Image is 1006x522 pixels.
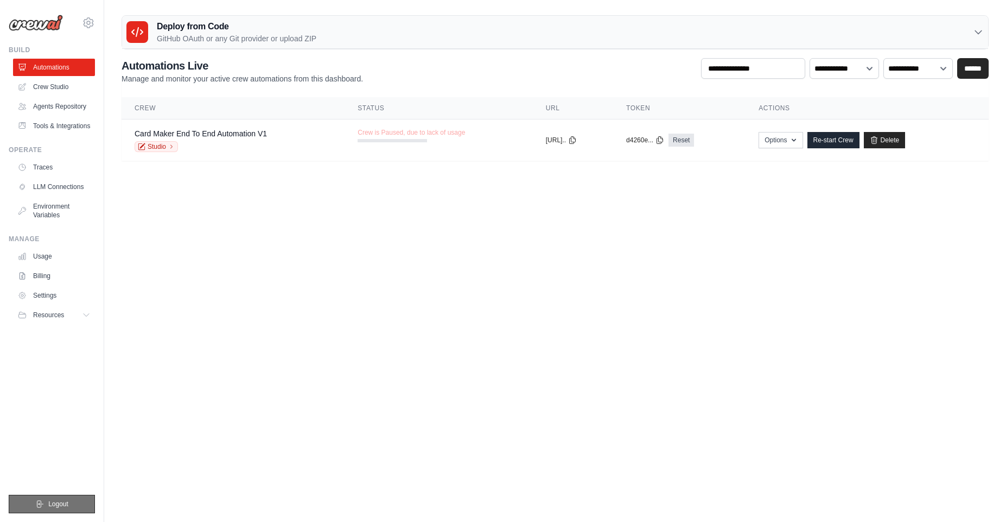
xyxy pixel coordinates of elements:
span: Crew is Paused, due to lack of usage [358,128,465,137]
a: Billing [13,267,95,285]
a: Reset [668,134,694,147]
span: Logout [48,500,68,508]
a: Card Maker End To End Automation V1 [135,129,267,138]
th: Crew [122,97,345,120]
th: Status [345,97,533,120]
div: Build [9,46,95,54]
img: Logo [9,15,63,31]
th: URL [533,97,613,120]
a: Tools & Integrations [13,117,95,135]
a: Traces [13,159,95,176]
a: Delete [864,132,906,148]
h2: Automations Live [122,58,363,73]
div: Operate [9,146,95,154]
a: Environment Variables [13,198,95,224]
a: Automations [13,59,95,76]
p: GitHub OAuth or any Git provider or upload ZIP [157,33,316,44]
button: Options [759,132,803,148]
div: Manage [9,235,95,243]
a: Usage [13,248,95,265]
a: Agents Repository [13,98,95,115]
a: Settings [13,287,95,304]
p: Manage and monitor your active crew automations from this dashboard. [122,73,363,84]
th: Actions [746,97,989,120]
a: Re-start Crew [807,132,859,148]
iframe: Chat Widget [952,470,1006,522]
span: Resources [33,311,64,319]
button: Logout [9,495,95,513]
a: Crew Studio [13,78,95,96]
th: Token [613,97,746,120]
a: Studio [135,141,178,152]
button: d4260e... [626,136,664,144]
a: LLM Connections [13,178,95,196]
button: Resources [13,306,95,324]
h3: Deploy from Code [157,20,316,33]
